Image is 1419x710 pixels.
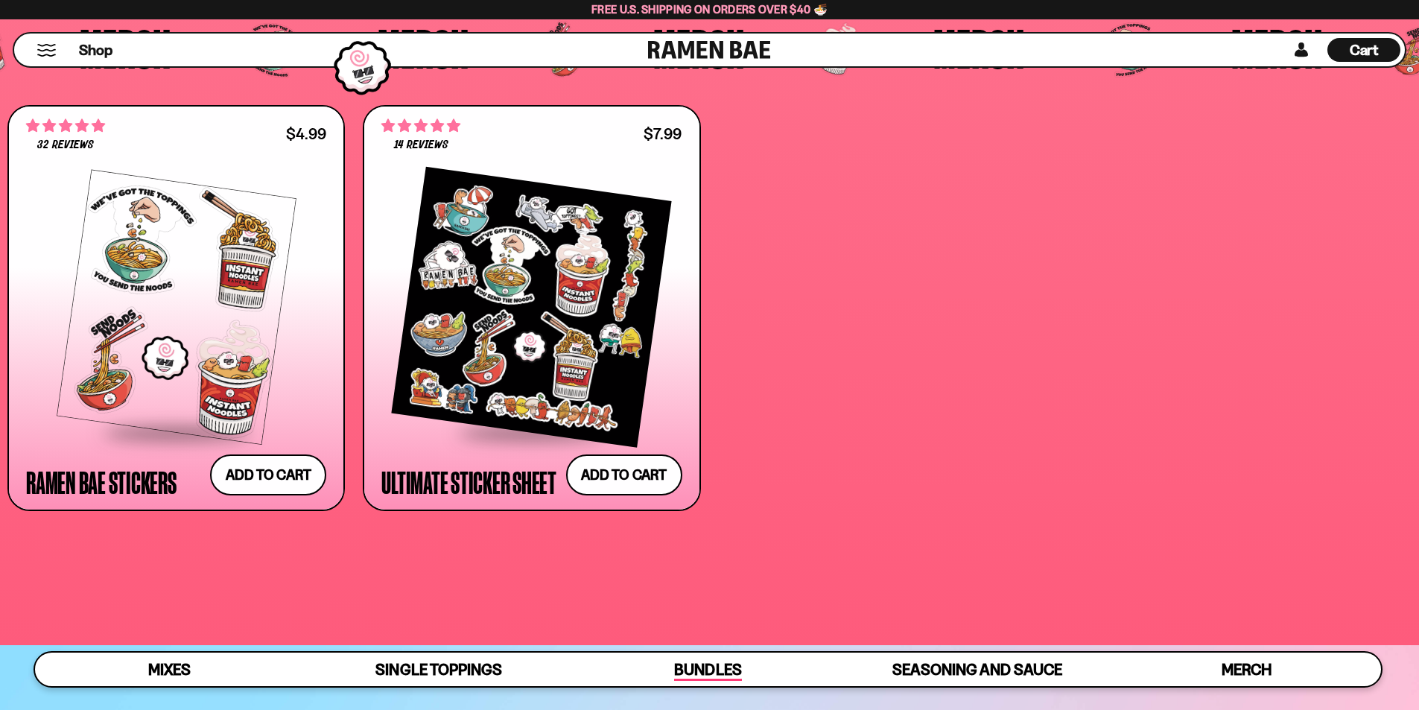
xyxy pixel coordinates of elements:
span: Free U.S. Shipping on Orders over $40 🍜 [591,2,828,16]
a: Shop [79,38,112,62]
div: Ultimate Sticker Sheet [381,469,556,495]
div: Ramen Bae Stickers [26,469,177,495]
button: Add to cart [566,454,682,495]
span: 4.86 stars [381,116,460,136]
div: $4.99 [286,127,326,141]
div: Cart [1327,34,1400,66]
span: 14 reviews [394,139,448,151]
span: Shop [79,40,112,60]
span: 4.75 stars [26,116,105,136]
button: Mobile Menu Trigger [36,44,57,57]
span: Cart [1350,41,1379,59]
button: Add to cart [210,454,326,495]
span: 32 reviews [37,139,94,151]
a: 4.75 stars 32 reviews $4.99 Ramen Bae Stickers Add to cart [7,105,345,512]
a: 4.86 stars 14 reviews $7.99 Ultimate Sticker Sheet Add to cart [363,105,700,512]
div: $7.99 [644,127,682,141]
